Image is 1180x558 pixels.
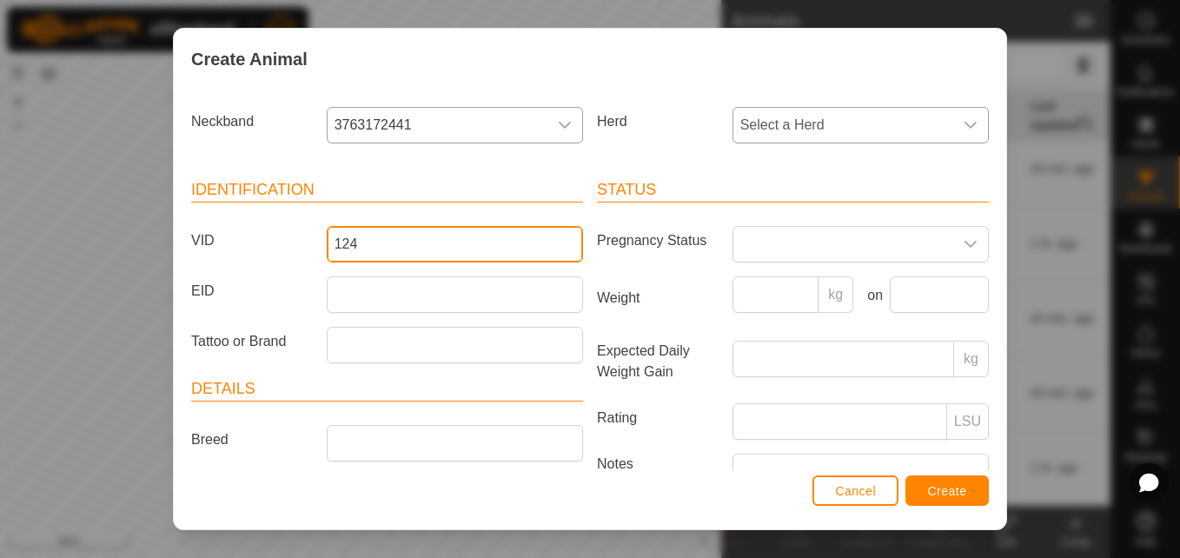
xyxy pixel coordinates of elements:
label: Herd [590,107,726,136]
span: 3763172441 [328,108,547,143]
label: Breed [184,425,320,455]
header: Identification [191,178,583,203]
label: Weight [590,276,726,320]
div: dropdown trigger [953,227,988,262]
label: Neckband [184,107,320,136]
header: Status [597,178,989,203]
div: dropdown trigger [953,108,988,143]
span: Create Animal [191,46,308,72]
p-inputgroup-addon: LSU [947,403,989,440]
header: Details [191,377,583,402]
span: Select a Herd [733,108,953,143]
label: Rating [590,403,726,433]
label: VID [184,226,320,256]
button: Cancel [812,475,898,506]
p-inputgroup-addon: kg [819,276,853,313]
label: EID [184,276,320,306]
span: Cancel [835,484,876,498]
p-inputgroup-addon: kg [954,341,989,377]
label: Expected Daily Weight Gain [590,341,726,382]
label: Pregnancy Status [590,226,726,256]
div: dropdown trigger [547,108,582,143]
span: Create [928,484,967,498]
label: Tattoo or Brand [184,327,320,356]
label: on [860,285,883,306]
label: Notes [590,454,726,552]
button: Create [905,475,989,506]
